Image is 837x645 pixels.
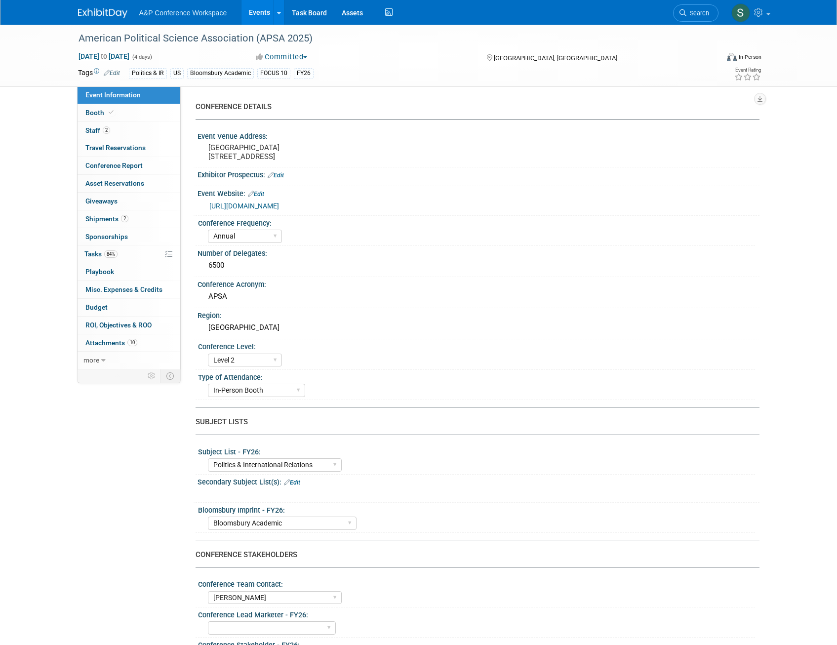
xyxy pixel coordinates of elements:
[198,607,755,620] div: Conference Lead Marketer - FY26:
[205,320,752,335] div: [GEOGRAPHIC_DATA]
[198,339,755,352] div: Conference Level:
[131,54,152,60] span: (4 days)
[78,317,180,334] a: ROI, Objectives & ROO
[78,352,180,369] a: more
[494,54,617,62] span: [GEOGRAPHIC_DATA], [GEOGRAPHIC_DATA]
[78,175,180,192] a: Asset Reservations
[187,68,254,79] div: Bloomsbury Academic
[205,258,752,273] div: 6500
[78,263,180,281] a: Playbook
[198,370,755,382] div: Type of Attendance:
[85,268,114,276] span: Playbook
[78,210,180,228] a: Shipments2
[85,179,144,187] span: Asset Reservations
[85,233,128,241] span: Sponsorships
[83,356,99,364] span: more
[205,289,752,304] div: APSA
[248,191,264,198] a: Edit
[85,215,128,223] span: Shipments
[85,161,143,169] span: Conference Report
[78,299,180,316] a: Budget
[198,503,755,515] div: Bloomsbury Imprint - FY26:
[198,129,759,141] div: Event Venue Address:
[78,122,180,139] a: Staff2
[198,216,755,228] div: Conference Frequency:
[196,102,752,112] div: CONFERENCE DETAILS
[78,52,130,61] span: [DATE] [DATE]
[78,193,180,210] a: Giveaways
[78,157,180,174] a: Conference Report
[85,109,116,117] span: Booth
[78,281,180,298] a: Misc. Expenses & Credits
[78,104,180,121] a: Booth
[727,53,737,61] img: Format-Inperson.png
[198,475,759,487] div: Secondary Subject List(s):
[734,68,761,73] div: Event Rating
[268,172,284,179] a: Edit
[78,334,180,352] a: Attachments10
[78,68,120,79] td: Tags
[103,126,110,134] span: 2
[104,70,120,77] a: Edit
[143,369,160,382] td: Personalize Event Tab Strip
[109,110,114,115] i: Booth reservation complete
[196,417,752,427] div: SUBJECT LISTS
[85,197,118,205] span: Giveaways
[198,577,755,589] div: Conference Team Contact:
[85,339,137,347] span: Attachments
[85,91,141,99] span: Event Information
[738,53,761,61] div: In-Person
[78,139,180,157] a: Travel Reservations
[198,444,755,457] div: Subject List - FY26:
[104,250,118,258] span: 84%
[660,51,762,66] div: Event Format
[198,167,759,180] div: Exhibitor Prospectus:
[129,68,167,79] div: Politics & IR
[85,144,146,152] span: Travel Reservations
[686,9,709,17] span: Search
[85,321,152,329] span: ROI, Objectives & ROO
[673,4,718,22] a: Search
[85,303,108,311] span: Budget
[198,308,759,321] div: Region:
[294,68,314,79] div: FY26
[78,86,180,104] a: Event Information
[85,126,110,134] span: Staff
[198,277,759,289] div: Conference Acronym:
[170,68,184,79] div: US
[196,550,752,560] div: CONFERENCE STAKEHOLDERS
[85,285,162,293] span: Misc. Expenses & Credits
[208,143,421,161] pre: [GEOGRAPHIC_DATA] [STREET_ADDRESS]
[127,339,137,346] span: 10
[160,369,180,382] td: Toggle Event Tabs
[252,52,311,62] button: Committed
[198,186,759,199] div: Event Website:
[121,215,128,222] span: 2
[84,250,118,258] span: Tasks
[78,228,180,245] a: Sponsorships
[209,202,279,210] a: [URL][DOMAIN_NAME]
[139,9,227,17] span: A&P Conference Workspace
[198,246,759,258] div: Number of Delegates:
[75,30,704,47] div: American Political Science Association (APSA 2025)
[78,245,180,263] a: Tasks84%
[257,68,290,79] div: FOCUS 10
[731,3,750,22] img: Samantha Klein
[99,52,109,60] span: to
[78,8,127,18] img: ExhibitDay
[284,479,300,486] a: Edit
